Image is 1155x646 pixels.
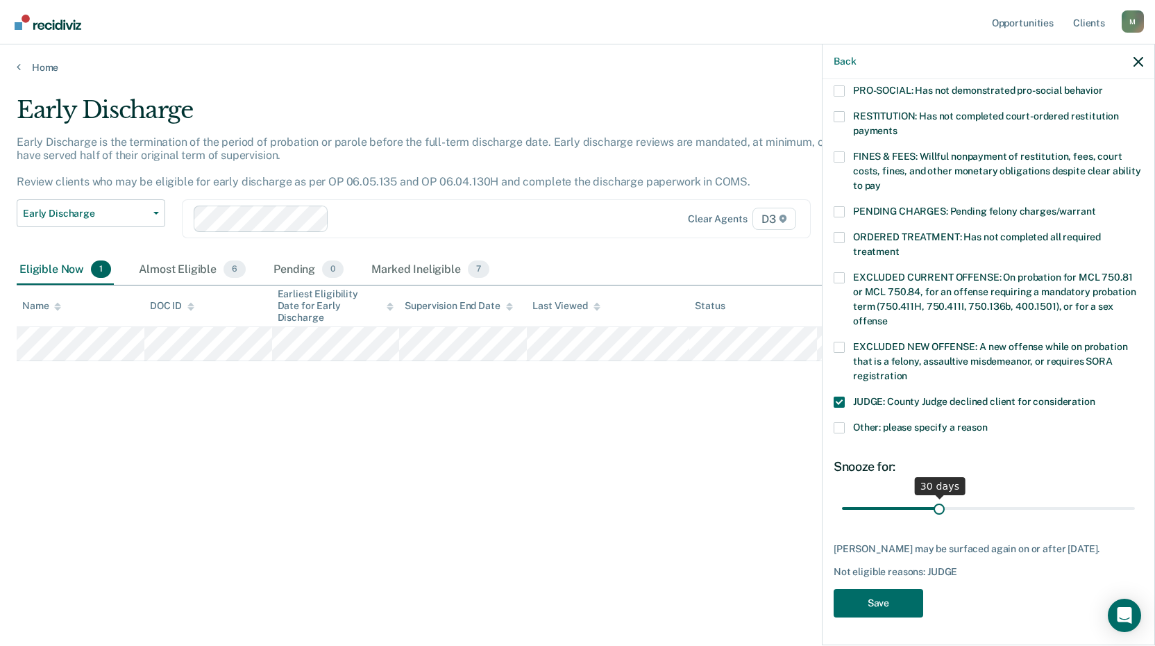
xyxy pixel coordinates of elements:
[15,15,81,30] img: Recidiviz
[136,255,248,285] div: Almost Eligible
[915,477,966,495] div: 30 days
[853,206,1095,217] span: PENDING CHARGES: Pending felony charges/warrant
[271,255,346,285] div: Pending
[1108,599,1141,632] div: Open Intercom Messenger
[322,260,344,279] span: 0
[752,208,796,230] span: D3
[695,300,725,312] div: Status
[853,341,1127,381] span: EXCLUDED NEW OFFENSE: A new offense while on probation that is a felony, assaultive misdemeanor, ...
[369,255,492,285] div: Marked Ineligible
[150,300,194,312] div: DOC ID
[532,300,600,312] div: Last Viewed
[17,61,1138,74] a: Home
[834,56,856,67] button: Back
[834,543,1143,555] div: [PERSON_NAME] may be surfaced again on or after [DATE].
[405,300,512,312] div: Supervision End Date
[22,300,61,312] div: Name
[853,85,1103,96] span: PRO-SOCIAL: Has not demonstrated pro-social behavior
[688,213,747,225] div: Clear agents
[853,396,1095,407] span: JUDGE: County Judge declined client for consideration
[853,422,988,433] span: Other: please specify a reason
[278,288,394,323] div: Earliest Eligibility Date for Early Discharge
[853,272,1136,326] span: EXCLUDED CURRENT OFFENSE: On probation for MCL 750.81 or MCL 750.84, for an offense requiring a m...
[91,260,111,279] span: 1
[17,96,883,135] div: Early Discharge
[853,110,1119,136] span: RESTITUTION: Has not completed court-ordered restitution payments
[834,459,1143,474] div: Snooze for:
[17,255,114,285] div: Eligible Now
[17,135,879,189] p: Early Discharge is the termination of the period of probation or parole before the full-term disc...
[853,151,1141,191] span: FINES & FEES: Willful nonpayment of restitution, fees, court costs, fines, and other monetary obl...
[1122,10,1144,33] button: Profile dropdown button
[853,231,1101,257] span: ORDERED TREATMENT: Has not completed all required treatment
[1122,10,1144,33] div: M
[834,589,923,618] button: Save
[23,208,148,220] span: Early Discharge
[834,566,1143,578] div: Not eligible reasons: JUDGE
[224,260,246,279] span: 6
[468,260,489,279] span: 7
